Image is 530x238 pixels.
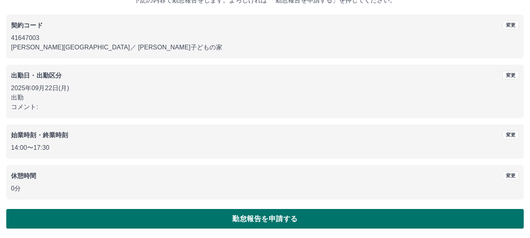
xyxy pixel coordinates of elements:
b: 契約コード [11,22,43,29]
p: 14:00 〜 17:30 [11,143,519,153]
p: コメント: [11,102,519,112]
b: 休憩時間 [11,173,37,179]
button: 変更 [502,171,519,180]
button: 変更 [502,131,519,139]
b: 出勤日・出勤区分 [11,72,62,79]
p: 0分 [11,184,519,193]
button: 勤怠報告を申請する [6,209,524,229]
p: 41647003 [11,33,519,43]
b: 始業時刻・終業時刻 [11,132,68,138]
p: 出勤 [11,93,519,102]
button: 変更 [502,21,519,29]
button: 変更 [502,71,519,80]
p: 2025年09月22日(月) [11,84,519,93]
p: [PERSON_NAME][GEOGRAPHIC_DATA] ／ [PERSON_NAME]子どもの家 [11,43,519,52]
